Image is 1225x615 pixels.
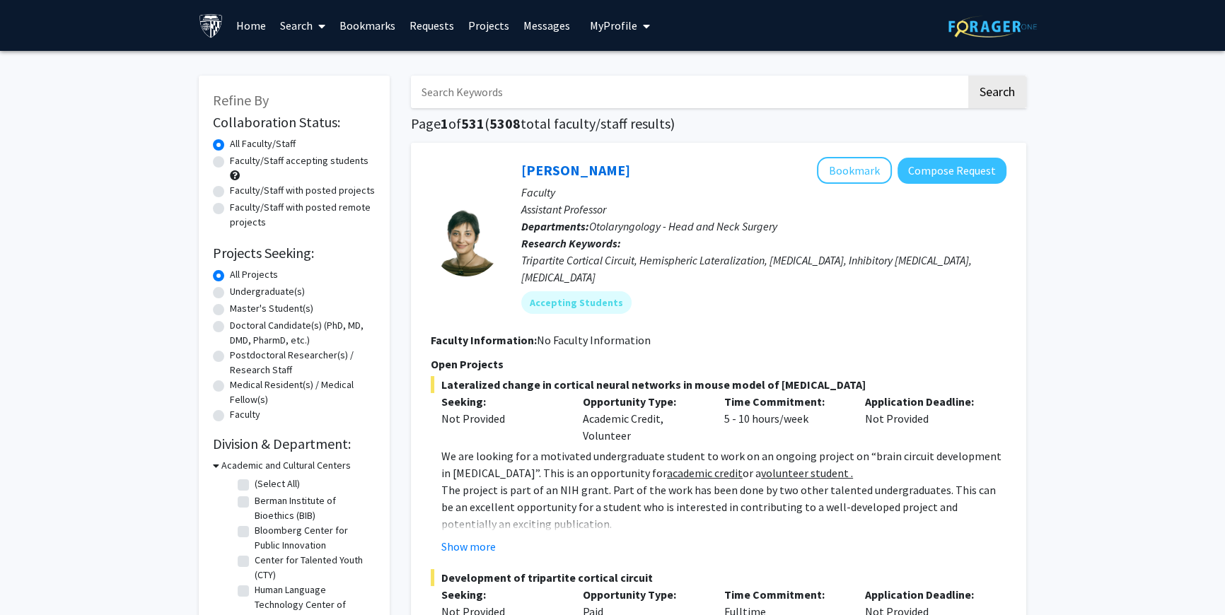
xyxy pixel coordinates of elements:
[590,18,637,33] span: My Profile
[255,523,372,553] label: Bloomberg Center for Public Innovation
[572,393,714,444] div: Academic Credit, Volunteer
[854,393,996,444] div: Not Provided
[230,200,376,230] label: Faculty/Staff with posted remote projects
[229,1,273,50] a: Home
[589,219,777,233] span: Otolaryngology - Head and Neck Surgery
[898,158,1006,184] button: Compose Request to Tara Deemyad
[273,1,332,50] a: Search
[537,333,651,347] span: No Faculty Information
[948,16,1037,37] img: ForagerOne Logo
[461,115,484,132] span: 531
[817,157,892,184] button: Add Tara Deemyad to Bookmarks
[724,586,844,603] p: Time Commitment:
[255,476,300,491] label: (Select All)
[213,114,376,131] h2: Collaboration Status:
[714,393,855,444] div: 5 - 10 hours/week
[213,245,376,262] h2: Projects Seeking:
[221,458,351,473] h3: Academic and Cultural Centers
[431,356,1006,373] p: Open Projects
[865,393,985,410] p: Application Deadline:
[230,377,376,407] label: Medical Resident(s) / Medical Fellow(s)
[968,76,1026,108] button: Search
[441,481,1006,532] p: The project is part of an NIH grant. Part of the work has been done by two other talented undergr...
[230,136,296,151] label: All Faculty/Staff
[230,183,375,198] label: Faculty/Staff with posted projects
[411,76,966,108] input: Search Keywords
[761,466,853,480] u: volunteer student .
[431,333,537,347] b: Faculty Information:
[865,586,985,603] p: Application Deadline:
[724,393,844,410] p: Time Commitment:
[521,291,632,314] mat-chip: Accepting Students
[441,410,562,427] div: Not Provided
[332,1,402,50] a: Bookmarks
[230,301,313,316] label: Master's Student(s)
[521,184,1006,201] p: Faculty
[230,153,368,168] label: Faculty/Staff accepting students
[255,553,372,582] label: Center for Talented Youth (CTY)
[583,586,703,603] p: Opportunity Type:
[213,91,269,109] span: Refine By
[441,447,1006,481] p: We are looking for a motivated undergraduate student to work on an ongoing project on “brain circ...
[213,435,376,452] h2: Division & Department:
[402,1,461,50] a: Requests
[230,348,376,377] label: Postdoctoral Researcher(s) / Research Staff
[230,407,260,422] label: Faculty
[441,393,562,410] p: Seeking:
[461,1,516,50] a: Projects
[441,538,496,555] button: Show more
[230,267,278,282] label: All Projects
[516,1,577,50] a: Messages
[521,201,1006,218] p: Assistant Professor
[521,219,589,233] b: Departments:
[411,115,1026,132] h1: Page of ( total faculty/staff results)
[255,493,372,523] label: Berman Institute of Bioethics (BIB)
[441,115,448,132] span: 1
[230,318,376,348] label: Doctoral Candidate(s) (PhD, MD, DMD, PharmD, etc.)
[11,551,60,604] iframe: Chat
[521,161,630,179] a: [PERSON_NAME]
[489,115,521,132] span: 5308
[230,284,305,299] label: Undergraduate(s)
[431,569,1006,586] span: Development of tripartite cortical circuit
[431,376,1006,393] span: Lateralized change in cortical neural networks in mouse model of [MEDICAL_DATA]
[521,236,621,250] b: Research Keywords:
[441,586,562,603] p: Seeking:
[583,393,703,410] p: Opportunity Type:
[199,13,223,38] img: Johns Hopkins University Logo
[667,466,743,480] u: academic credit
[521,252,1006,286] div: Tripartite Cortical Circuit, Hemispheric Lateralization, [MEDICAL_DATA], Inhibitory [MEDICAL_DATA...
